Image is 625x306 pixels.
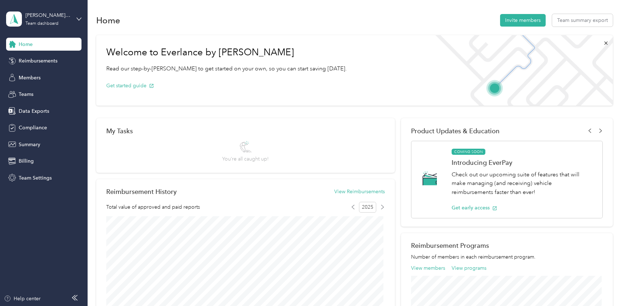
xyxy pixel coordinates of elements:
button: Invite members [500,14,546,27]
span: Members [19,74,41,82]
span: Reimbursements [19,57,57,65]
span: COMING SOON [452,149,485,155]
button: Get early access [452,204,497,212]
img: Welcome to everlance [428,35,612,106]
div: [PERSON_NAME] Innovative Technology [25,11,70,19]
p: Read our step-by-[PERSON_NAME] to get started on your own, so you can start saving [DATE]. [106,64,347,73]
span: Product Updates & Education [411,127,500,135]
p: Check out our upcoming suite of features that will make managing (and receiving) vehicle reimburs... [452,170,594,197]
div: My Tasks [106,127,385,135]
button: Help center [4,295,41,302]
h1: Introducing EverPay [452,159,594,166]
span: You’re all caught up! [222,155,269,163]
p: Number of members in each reimbursement program. [411,253,602,261]
iframe: Everlance-gr Chat Button Frame [585,266,625,306]
button: View members [411,264,445,272]
span: Billing [19,157,34,165]
button: Get started guide [106,82,154,89]
h2: Reimbursement Programs [411,242,602,249]
button: View programs [452,264,486,272]
span: Compliance [19,124,47,131]
span: Teams [19,91,33,98]
button: Team summary export [552,14,613,27]
span: Data Exports [19,107,49,115]
h1: Home [96,17,120,24]
span: Home [19,41,33,48]
span: Team Settings [19,174,52,182]
h2: Reimbursement History [106,188,177,195]
h1: Welcome to Everlance by [PERSON_NAME] [106,47,347,58]
div: Team dashboard [25,22,59,26]
button: View Reimbursements [334,188,385,195]
span: Summary [19,141,40,148]
span: Total value of approved and paid reports [106,203,200,211]
span: 2025 [359,202,376,213]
